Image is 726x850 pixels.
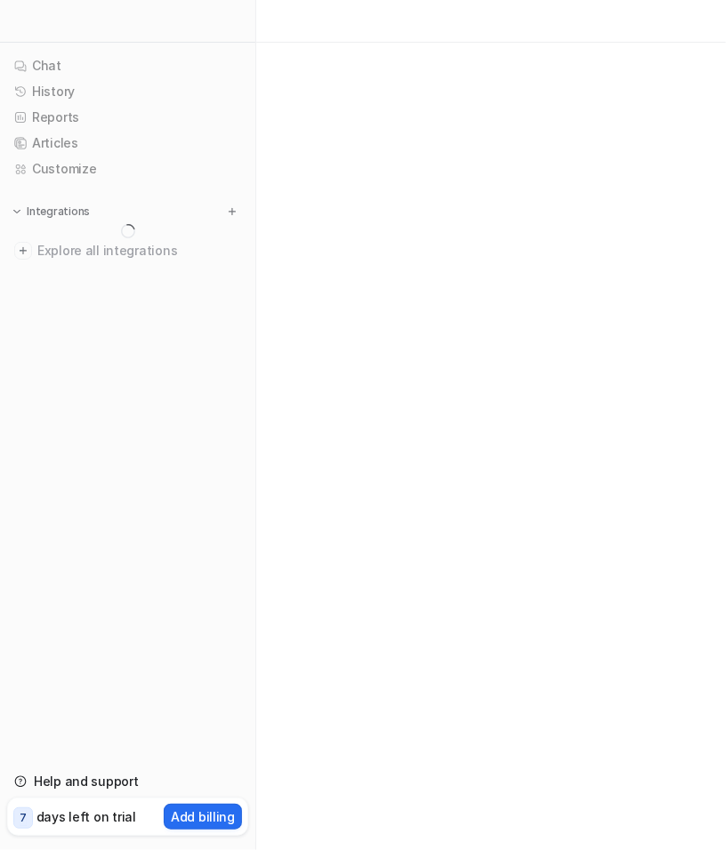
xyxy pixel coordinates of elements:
[11,205,23,218] img: expand menu
[7,131,248,156] a: Articles
[27,204,90,219] p: Integrations
[7,238,248,263] a: Explore all integrations
[7,53,248,78] a: Chat
[20,810,27,826] p: 7
[37,237,241,265] span: Explore all integrations
[36,807,136,826] p: days left on trial
[7,769,248,794] a: Help and support
[7,105,248,130] a: Reports
[7,203,95,221] button: Integrations
[226,205,238,218] img: menu_add.svg
[14,242,32,260] img: explore all integrations
[171,807,235,826] p: Add billing
[7,79,248,104] a: History
[164,804,242,830] button: Add billing
[7,156,248,181] a: Customize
